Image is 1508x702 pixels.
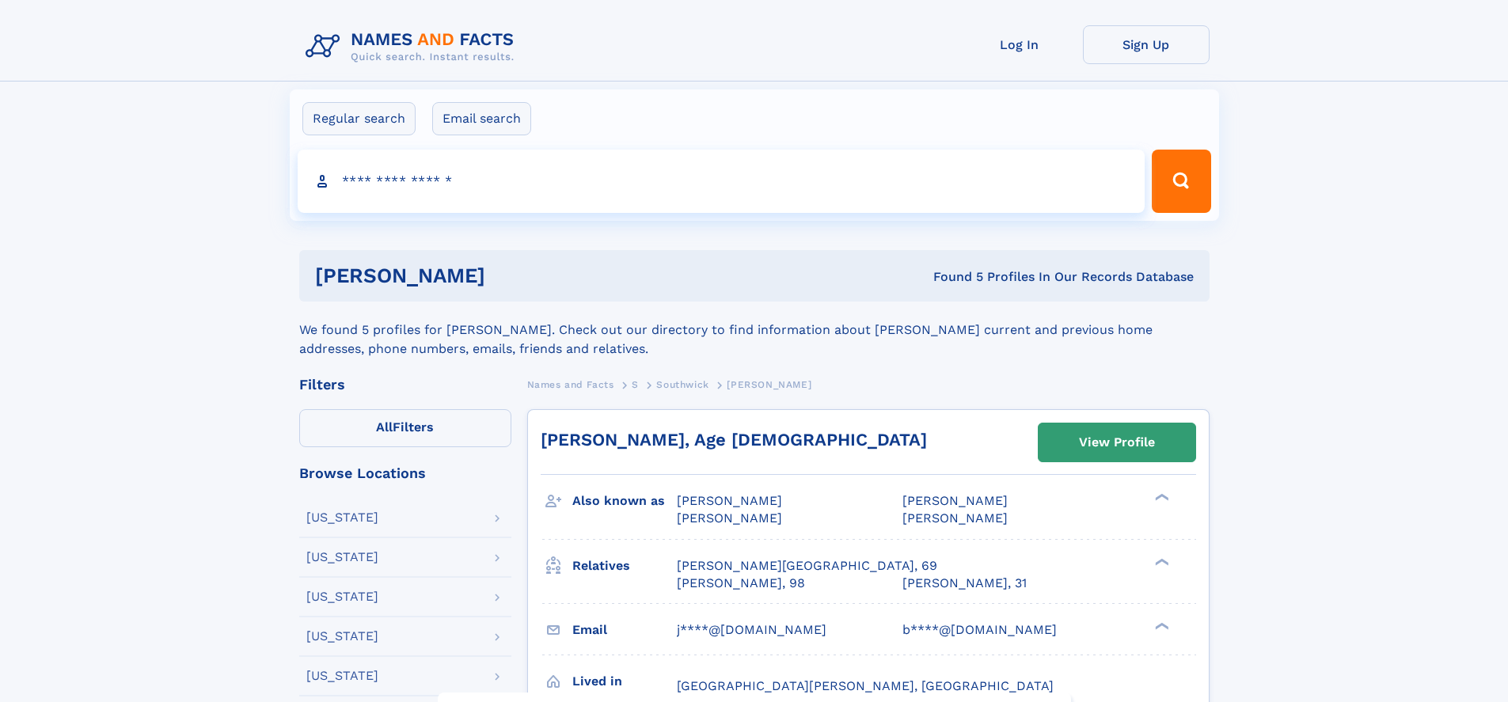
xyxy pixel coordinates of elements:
[572,668,677,695] h3: Lived in
[432,102,531,135] label: Email search
[306,551,378,563] div: [US_STATE]
[902,493,1008,508] span: [PERSON_NAME]
[677,575,805,592] a: [PERSON_NAME], 98
[1151,620,1170,631] div: ❯
[1151,492,1170,503] div: ❯
[656,374,708,394] a: Southwick
[1151,556,1170,567] div: ❯
[306,511,378,524] div: [US_STATE]
[315,266,709,286] h1: [PERSON_NAME]
[299,409,511,447] label: Filters
[572,552,677,579] h3: Relatives
[677,678,1054,693] span: [GEOGRAPHIC_DATA][PERSON_NAME], [GEOGRAPHIC_DATA]
[709,268,1194,286] div: Found 5 Profiles In Our Records Database
[902,575,1027,592] a: [PERSON_NAME], 31
[677,510,782,526] span: [PERSON_NAME]
[1083,25,1210,64] a: Sign Up
[299,466,511,480] div: Browse Locations
[298,150,1145,213] input: search input
[541,430,927,450] a: [PERSON_NAME], Age [DEMOGRAPHIC_DATA]
[902,510,1008,526] span: [PERSON_NAME]
[299,378,511,392] div: Filters
[677,557,937,575] a: [PERSON_NAME][GEOGRAPHIC_DATA], 69
[527,374,614,394] a: Names and Facts
[572,488,677,514] h3: Also known as
[299,25,527,68] img: Logo Names and Facts
[632,379,639,390] span: S
[572,617,677,643] h3: Email
[376,419,393,434] span: All
[956,25,1083,64] a: Log In
[656,379,708,390] span: Southwick
[632,374,639,394] a: S
[306,670,378,682] div: [US_STATE]
[306,630,378,643] div: [US_STATE]
[1152,150,1210,213] button: Search Button
[299,302,1210,359] div: We found 5 profiles for [PERSON_NAME]. Check out our directory to find information about [PERSON_...
[1079,424,1155,461] div: View Profile
[306,590,378,603] div: [US_STATE]
[727,379,811,390] span: [PERSON_NAME]
[1039,423,1195,461] a: View Profile
[302,102,416,135] label: Regular search
[677,493,782,508] span: [PERSON_NAME]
